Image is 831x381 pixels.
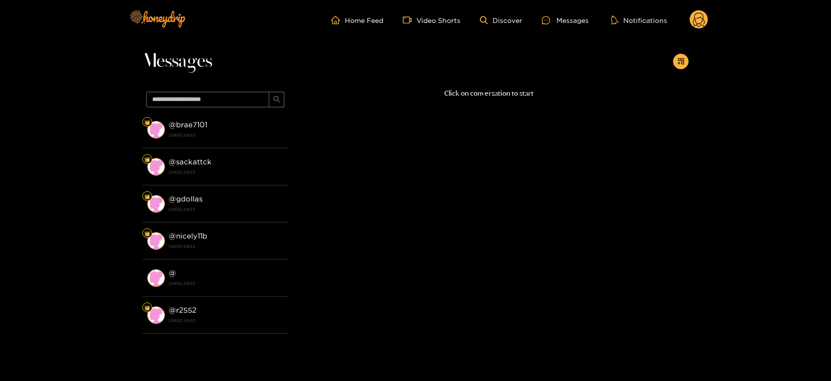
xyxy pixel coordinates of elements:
img: Fan Level [144,157,150,162]
span: appstore-add [677,58,685,66]
img: Fan Level [144,194,150,200]
strong: [DATE] 09:53 [169,205,284,214]
img: conversation [147,306,165,324]
span: Messages [142,50,212,73]
strong: @ sackattck [169,158,212,166]
img: Fan Level [144,305,150,311]
img: Fan Level [144,120,150,125]
strong: [DATE] 09:53 [169,131,284,140]
a: Discover [480,16,522,24]
button: appstore-add [673,54,689,69]
strong: [DATE] 09:53 [169,242,284,251]
div: Messages [542,15,589,26]
strong: @ nicely11b [169,232,207,240]
button: Notifications [608,15,670,25]
strong: @ brae7101 [169,120,207,129]
strong: @ r2552 [169,306,197,314]
img: conversation [147,121,165,139]
p: Click on conversation to start [289,88,689,99]
strong: @ [169,269,176,277]
img: conversation [147,158,165,176]
strong: [DATE] 09:53 [169,279,284,288]
button: search [269,92,284,107]
img: conversation [147,232,165,250]
strong: @ gdollas [169,195,202,203]
strong: [DATE] 09:53 [169,168,284,177]
span: search [273,96,280,104]
img: conversation [147,269,165,287]
img: Fan Level [144,231,150,237]
span: home [331,16,345,24]
strong: [DATE] 09:53 [169,316,284,325]
a: Home Feed [331,16,383,24]
span: video-camera [403,16,416,24]
img: conversation [147,195,165,213]
a: Video Shorts [403,16,460,24]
